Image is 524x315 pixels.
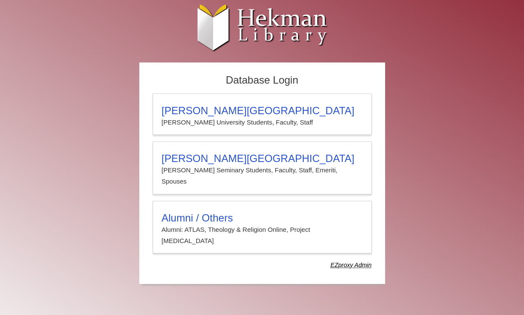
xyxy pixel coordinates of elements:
summary: Alumni / OthersAlumni: ATLAS, Theology & Religion Online, Project [MEDICAL_DATA] [162,212,363,247]
p: [PERSON_NAME] Seminary Students, Faculty, Staff, Emeriti, Spouses [162,165,363,187]
h2: Database Login [148,72,376,89]
h3: [PERSON_NAME][GEOGRAPHIC_DATA] [162,153,363,165]
dfn: Use Alumni login [330,262,371,268]
h3: [PERSON_NAME][GEOGRAPHIC_DATA] [162,105,363,117]
h3: Alumni / Others [162,212,363,224]
p: Alumni: ATLAS, Theology & Religion Online, Project [MEDICAL_DATA] [162,224,363,247]
a: [PERSON_NAME][GEOGRAPHIC_DATA][PERSON_NAME] University Students, Faculty, Staff [153,94,372,135]
p: [PERSON_NAME] University Students, Faculty, Staff [162,117,363,128]
a: [PERSON_NAME][GEOGRAPHIC_DATA][PERSON_NAME] Seminary Students, Faculty, Staff, Emeriti, Spouses [153,141,372,194]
